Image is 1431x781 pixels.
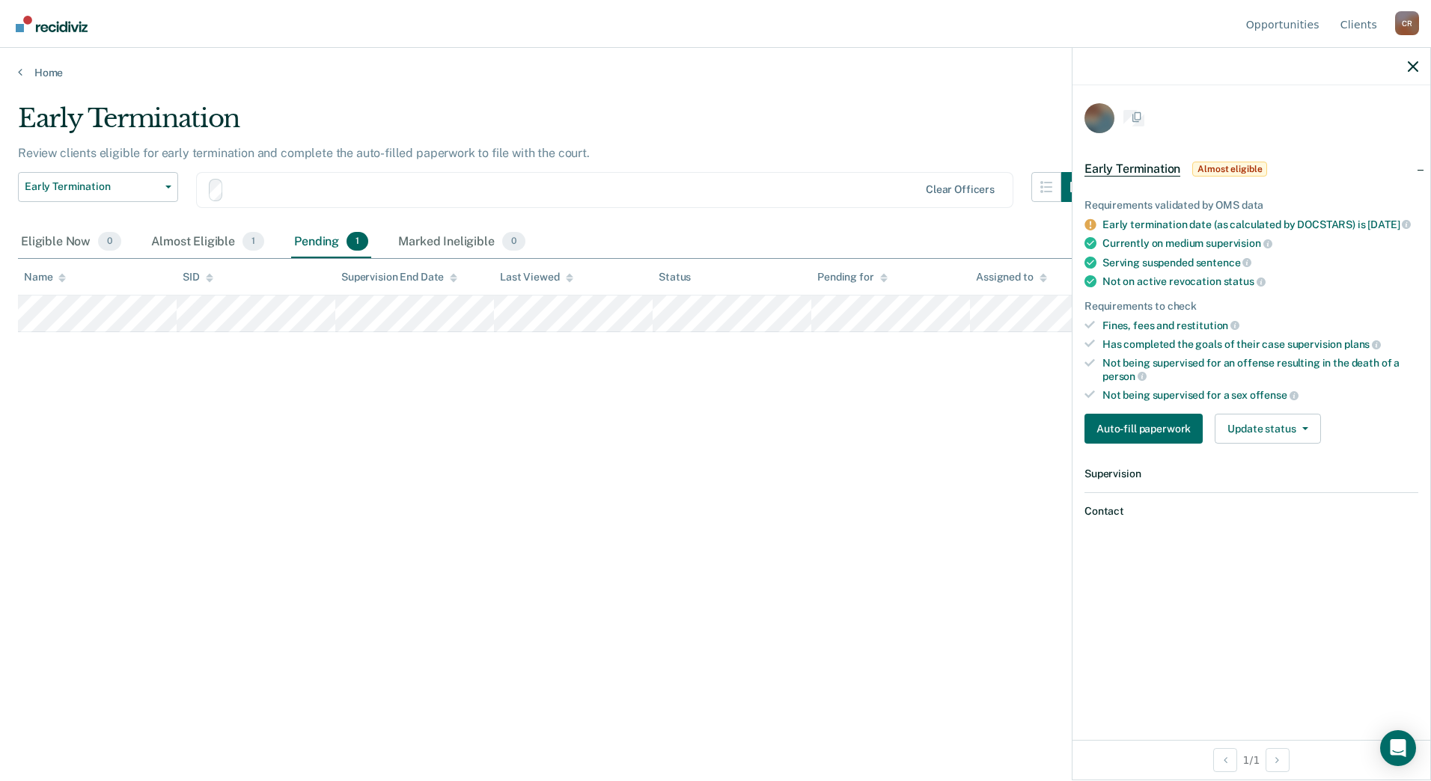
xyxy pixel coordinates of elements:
[1177,319,1239,331] span: restitution
[976,271,1046,284] div: Assigned to
[291,226,371,259] div: Pending
[24,271,66,284] div: Name
[1102,388,1418,402] div: Not being supervised for a sex
[1102,357,1418,382] div: Not being supervised for an offense resulting in the death of a
[500,271,573,284] div: Last Viewed
[395,226,528,259] div: Marked Ineligible
[1084,468,1418,480] dt: Supervision
[18,146,590,160] p: Review clients eligible for early termination and complete the auto-filled paperwork to file with...
[1192,162,1267,177] span: Almost eligible
[817,271,887,284] div: Pending for
[98,232,121,251] span: 0
[1084,162,1180,177] span: Early Termination
[1084,505,1418,518] dt: Contact
[1084,199,1418,212] div: Requirements validated by OMS data
[18,226,124,259] div: Eligible Now
[183,271,213,284] div: SID
[1344,338,1381,350] span: plans
[1102,236,1418,250] div: Currently on medium
[1395,11,1419,35] button: Profile dropdown button
[1102,218,1418,231] div: Early termination date (as calculated by DOCSTARS) is [DATE]
[1102,337,1418,351] div: Has completed the goals of their case supervision
[16,16,88,32] img: Recidiviz
[1084,414,1209,444] a: Navigate to form link
[1213,748,1237,772] button: Previous Opportunity
[1395,11,1419,35] div: C R
[1073,145,1430,193] div: Early TerminationAlmost eligible
[1206,237,1272,249] span: supervision
[1102,370,1147,382] span: person
[25,180,159,193] span: Early Termination
[1266,748,1290,772] button: Next Opportunity
[926,183,995,196] div: Clear officers
[1196,257,1252,269] span: sentence
[1084,414,1203,444] button: Auto-fill paperwork
[148,226,267,259] div: Almost Eligible
[659,271,691,284] div: Status
[502,232,525,251] span: 0
[242,232,264,251] span: 1
[347,232,368,251] span: 1
[1224,275,1266,287] span: status
[1215,414,1320,444] button: Update status
[341,271,457,284] div: Supervision End Date
[1102,319,1418,332] div: Fines, fees and
[1250,389,1299,401] span: offense
[1073,740,1430,780] div: 1 / 1
[18,66,1413,79] a: Home
[18,103,1091,146] div: Early Termination
[1102,256,1418,269] div: Serving suspended
[1102,275,1418,288] div: Not on active revocation
[1380,730,1416,766] div: Open Intercom Messenger
[1084,300,1418,313] div: Requirements to check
